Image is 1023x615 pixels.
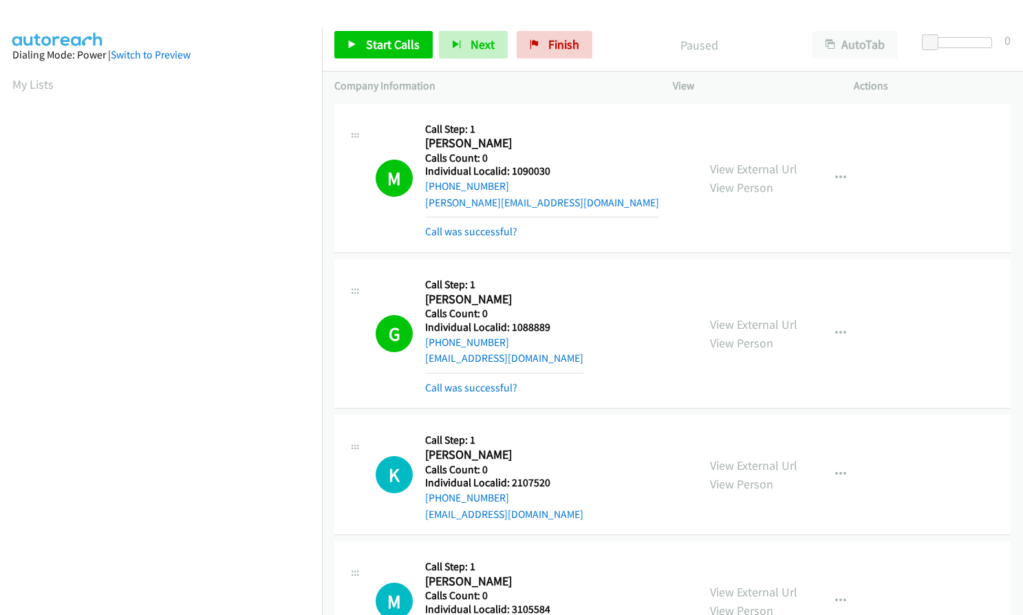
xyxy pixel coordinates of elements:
a: Call was successful? [425,381,517,394]
p: View [673,78,830,94]
p: Paused [611,36,788,54]
a: Call was successful? [425,225,517,238]
a: [EMAIL_ADDRESS][DOMAIN_NAME] [425,352,583,365]
p: Actions [854,78,1011,94]
h5: Call Step: 1 [425,278,583,292]
h1: M [376,160,413,197]
a: My Lists [12,76,54,92]
h5: Individual Localid: 1090030 [425,164,659,178]
a: [PHONE_NUMBER] [425,491,509,504]
span: Next [471,36,495,52]
button: AutoTab [812,31,898,58]
h2: [PERSON_NAME] [425,292,555,307]
h5: Calls Count: 0 [425,307,583,321]
h5: Call Step: 1 [425,122,659,136]
h2: [PERSON_NAME] [425,574,555,590]
button: Next [439,31,508,58]
h5: Call Step: 1 [425,560,659,574]
a: View Person [710,335,773,351]
a: Switch to Preview [111,48,191,61]
a: View External Url [710,457,797,473]
iframe: Resource Center [983,252,1023,362]
h2: [PERSON_NAME] [425,447,555,463]
a: Finish [517,31,592,58]
a: View External Url [710,316,797,332]
h5: Individual Localid: 1088889 [425,321,583,334]
div: The call is yet to be attempted [376,456,413,493]
h2: [PERSON_NAME] [425,136,555,151]
h1: G [376,315,413,352]
span: Finish [548,36,579,52]
a: View Person [710,476,773,492]
a: Start Calls [334,31,433,58]
a: View External Url [710,584,797,600]
h5: Calls Count: 0 [425,589,659,603]
h5: Individual Localid: 2107520 [425,476,583,490]
a: View Person [710,180,773,195]
h5: Calls Count: 0 [425,463,583,477]
div: 0 [1004,31,1011,50]
h5: Calls Count: 0 [425,151,659,165]
h1: K [376,456,413,493]
h5: Call Step: 1 [425,433,583,447]
a: [PHONE_NUMBER] [425,336,509,349]
span: Start Calls [366,36,420,52]
a: View External Url [710,161,797,177]
div: Dialing Mode: Power | [12,47,310,63]
a: [PERSON_NAME][EMAIL_ADDRESS][DOMAIN_NAME] [425,196,659,209]
a: [PHONE_NUMBER] [425,180,509,193]
p: Company Information [334,78,648,94]
a: [EMAIL_ADDRESS][DOMAIN_NAME] [425,508,583,521]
